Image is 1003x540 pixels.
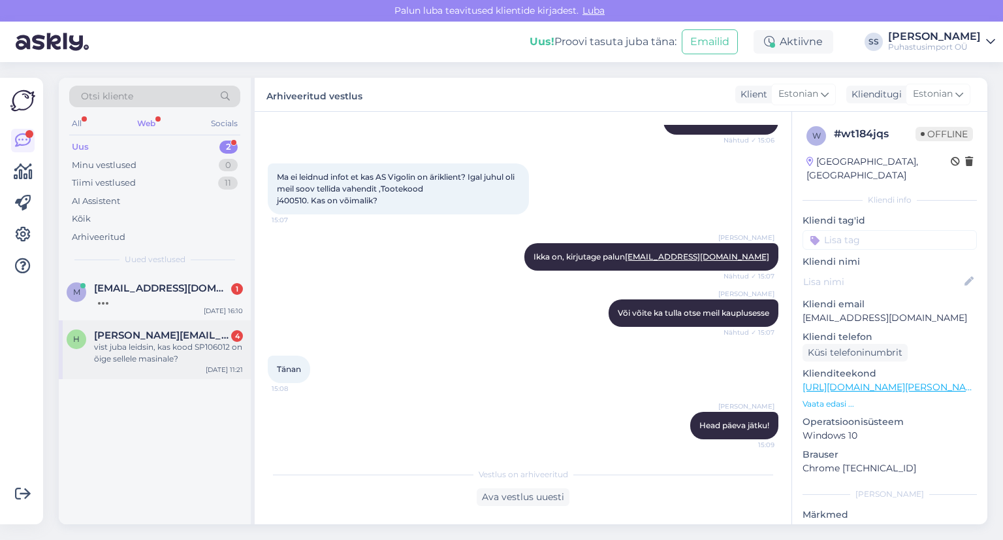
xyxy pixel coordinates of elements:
div: SS [865,33,883,51]
div: Ava vestlus uuesti [477,488,569,506]
div: Uus [72,141,89,154]
a: [URL][DOMAIN_NAME][PERSON_NAME] [803,381,983,393]
div: Küsi telefoninumbrit [803,344,908,362]
p: Kliendi telefon [803,330,977,344]
div: [DATE] 16:10 [204,306,243,316]
div: 0 [219,159,238,172]
div: [GEOGRAPHIC_DATA], [GEOGRAPHIC_DATA] [806,155,951,182]
div: Web [135,115,158,132]
span: m [73,287,80,297]
div: AI Assistent [72,195,120,208]
p: Kliendi email [803,297,977,311]
div: # wt184jqs [834,126,915,142]
span: Offline [915,127,973,141]
span: Tänan [277,364,301,374]
span: Nähtud ✓ 15:06 [724,135,774,145]
span: Või võite ka tulla otse meil kauplusesse [618,308,769,318]
div: Kliendi info [803,194,977,206]
span: 15:07 [272,215,321,225]
span: [PERSON_NAME] [718,401,774,411]
div: [PERSON_NAME] [803,488,977,500]
p: Kliendi tag'id [803,214,977,228]
span: heili.saage@same.ee [94,329,230,341]
span: 15:09 [725,440,774,450]
b: Uus! [530,35,554,48]
div: Minu vestlused [72,159,136,172]
span: Otsi kliente [81,90,133,103]
div: [DATE] 11:21 [206,365,243,375]
div: Puhastusimport OÜ [888,42,981,52]
span: Estonian [913,87,953,101]
p: Windows 10 [803,429,977,443]
p: Chrome [TECHNICAL_ID] [803,462,977,475]
p: Märkmed [803,508,977,522]
span: Uued vestlused [125,254,185,265]
span: Vestlus on arhiveeritud [479,469,568,481]
span: Ikka on, kirjutage palun [533,252,769,262]
input: Lisa nimi [803,275,962,289]
p: Kliendi nimi [803,255,977,269]
div: All [69,115,84,132]
span: 15:08 [272,384,321,394]
p: Operatsioonisüsteem [803,415,977,429]
span: mleokin@gmail.com [94,282,230,294]
span: Estonian [778,87,818,101]
div: Aktiivne [754,30,833,54]
span: Nähtud ✓ 15:07 [724,328,774,337]
p: Klienditeekond [803,367,977,380]
a: [PERSON_NAME]Puhastusimport OÜ [888,31,995,52]
div: Arhiveeritud [72,231,125,244]
span: h [73,334,80,344]
div: Proovi tasuta juba täna: [530,34,677,50]
button: Emailid [682,29,738,54]
div: 1 [231,283,243,295]
p: Vaata edasi ... [803,398,977,410]
span: [PERSON_NAME] [718,289,774,299]
input: Lisa tag [803,230,977,250]
img: Askly Logo [10,88,35,113]
div: Klienditugi [846,88,902,101]
span: [PERSON_NAME] [718,233,774,243]
div: 4 [231,330,243,342]
label: Arhiveeritud vestlus [266,86,362,103]
span: Nähtud ✓ 15:07 [724,271,774,281]
div: Tiimi vestlused [72,177,136,190]
span: Head päeva jätku! [699,420,769,430]
span: Luba [579,5,609,16]
div: Klient [735,88,767,101]
p: [EMAIL_ADDRESS][DOMAIN_NAME] [803,311,977,325]
div: vist juba leidsin, kas kood SP106012 on õige sellele masinale? [94,341,243,365]
div: Socials [208,115,240,132]
span: Ma ei leidnud infot et kas AS Vigolin on äriklient? Igal juhul oli meil soov tellida vahendit ,To... [277,172,517,205]
div: Kõik [72,212,91,226]
a: [EMAIL_ADDRESS][DOMAIN_NAME] [625,252,769,262]
div: 11 [218,177,238,190]
div: [PERSON_NAME] [888,31,981,42]
div: 2 [219,141,238,154]
span: w [812,131,821,141]
p: Brauser [803,448,977,462]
